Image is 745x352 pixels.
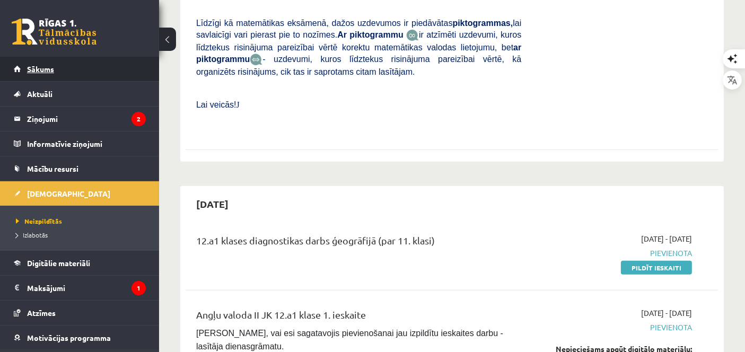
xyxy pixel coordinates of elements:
span: Neizpildītās [16,217,62,225]
span: Atzīmes [27,308,56,318]
h2: [DATE] [186,191,239,216]
img: JfuEzvunn4EvwAAAAASUVORK5CYII= [406,29,419,41]
span: - uzdevumi, kuros līdztekus risinājuma pareizībai vērtē, kā organizēts risinājums, cik tas ir sap... [196,55,521,76]
span: Sākums [27,64,54,74]
a: Pildīt ieskaiti [621,261,692,275]
span: Mācību resursi [27,164,78,173]
span: Lai veicās! [196,100,236,109]
legend: Informatīvie ziņojumi [27,131,146,156]
span: [DATE] - [DATE] [641,233,692,244]
a: Aktuāli [14,82,146,106]
a: Sākums [14,57,146,81]
legend: Maksājumi [27,276,146,300]
legend: Ziņojumi [27,107,146,131]
a: Ziņojumi2 [14,107,146,131]
a: Motivācijas programma [14,325,146,350]
div: Angļu valoda II JK 12.a1 klase 1. ieskaite [196,307,521,327]
span: Līdzīgi kā matemātikas eksāmenā, dažos uzdevumos ir piedāvātas lai savlaicīgi vari pierast pie to... [196,19,521,39]
span: J [236,100,240,109]
span: ir atzīmēti uzdevumi, kuros līdztekus risinājuma pareizībai vērtē korektu matemātikas valodas lie... [196,30,521,64]
span: Pievienota [537,248,692,259]
span: [DEMOGRAPHIC_DATA] [27,189,110,198]
span: Digitālie materiāli [27,258,90,268]
i: 2 [132,112,146,126]
span: Pievienota [537,322,692,333]
span: Aktuāli [27,89,52,99]
i: 1 [132,281,146,295]
span: [DATE] - [DATE] [641,307,692,319]
span: Izlabotās [16,231,48,239]
a: Informatīvie ziņojumi [14,131,146,156]
a: Rīgas 1. Tālmācības vidusskola [12,19,97,45]
a: Maksājumi1 [14,276,146,300]
a: Atzīmes [14,301,146,325]
img: wKvN42sLe3LLwAAAABJRU5ErkJggg== [250,54,262,66]
a: Digitālie materiāli [14,251,146,275]
a: Neizpildītās [16,216,148,226]
div: 12.a1 klases diagnostikas darbs ģeogrāfijā (par 11. klasi) [196,233,521,253]
a: [DEMOGRAPHIC_DATA] [14,181,146,206]
span: Motivācijas programma [27,333,111,342]
a: Izlabotās [16,230,148,240]
b: piktogrammas, [453,19,513,28]
b: Ar piktogrammu [337,30,404,39]
a: Mācību resursi [14,156,146,181]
